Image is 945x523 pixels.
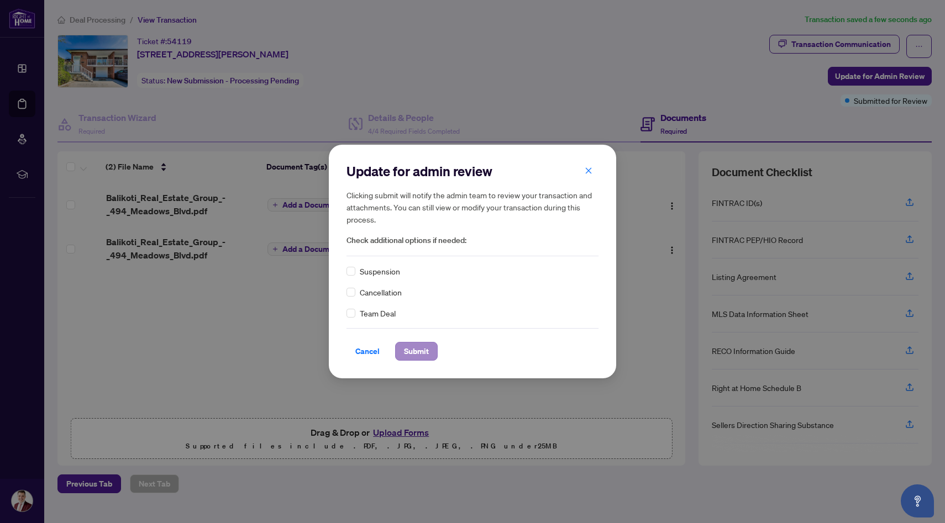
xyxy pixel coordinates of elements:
h5: Clicking submit will notify the admin team to review your transaction and attachments. You can st... [347,189,599,225]
span: Cancel [355,342,380,360]
span: Team Deal [360,307,396,319]
button: Open asap [901,484,934,517]
button: Submit [395,342,438,361]
span: Cancellation [360,286,402,298]
span: Submit [404,342,429,360]
span: close [585,167,592,175]
span: Check additional options if needed: [347,234,599,247]
span: Suspension [360,265,400,277]
button: Cancel [347,342,389,361]
h2: Update for admin review [347,162,599,180]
